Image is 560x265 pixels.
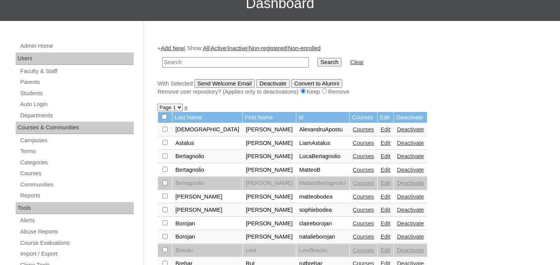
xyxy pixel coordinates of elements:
[296,217,350,230] td: claireborojan
[353,140,374,146] a: Courses
[397,153,424,159] a: Deactivate
[378,112,394,123] td: Edit
[19,136,134,145] a: Campuses
[296,244,350,257] td: LeviBosoiu
[381,126,390,132] a: Edit
[172,150,242,163] td: Bertagnolio
[288,45,321,51] a: Non-enrolled
[19,41,134,51] a: Admin Home
[397,207,424,213] a: Deactivate
[296,177,350,190] td: MatteoBertagnolio
[353,247,374,253] a: Courses
[256,79,289,88] input: Deactivate
[381,167,390,173] a: Edit
[16,122,134,134] div: Courses & Communities
[172,137,242,150] td: Astalus
[381,247,390,253] a: Edit
[16,52,134,65] div: Users
[296,112,350,123] td: Id
[381,234,390,240] a: Edit
[353,126,374,132] a: Courses
[353,153,374,159] a: Courses
[162,57,309,68] input: Search
[381,180,390,186] a: Edit
[243,137,296,150] td: [PERSON_NAME]
[243,164,296,177] td: [PERSON_NAME]
[353,167,374,173] a: Courses
[381,207,390,213] a: Edit
[172,204,242,217] td: [PERSON_NAME]
[353,207,374,213] a: Courses
[381,153,390,159] a: Edit
[381,220,390,227] a: Edit
[172,190,242,204] td: [PERSON_NAME]
[394,112,427,123] td: Deactivate
[381,194,390,200] a: Edit
[19,169,134,178] a: Courses
[353,234,374,240] a: Courses
[157,44,542,96] div: + | Show: | | | |
[243,123,296,136] td: [PERSON_NAME]
[19,66,134,76] a: Faculty & Staff
[19,249,134,259] a: Import / Export
[317,58,341,66] input: Search
[350,59,364,65] a: Clear
[249,45,287,51] a: Non-registered
[19,238,134,248] a: Course Evaluations
[172,230,242,244] td: Borojan
[19,111,134,120] a: Departments
[19,191,134,200] a: Reports
[397,180,424,186] a: Deactivate
[353,194,374,200] a: Courses
[353,220,374,227] a: Courses
[296,164,350,177] td: MatteoB
[228,45,248,51] a: Inactive
[172,123,242,136] td: [DEMOGRAPHIC_DATA]
[19,227,134,237] a: Abuse Reports
[296,137,350,150] td: LiamAstalus
[172,217,242,230] td: Borojan
[161,45,184,51] a: Add New
[19,180,134,190] a: Communities
[243,190,296,204] td: [PERSON_NAME]
[16,202,134,214] div: Tools
[172,177,242,190] td: Bertagnolio
[211,45,226,51] a: Active
[243,230,296,244] td: [PERSON_NAME]
[397,247,424,253] a: Deactivate
[353,180,374,186] a: Courses
[296,123,350,136] td: AlexandruApostu
[172,112,242,123] td: Last Name
[243,217,296,230] td: [PERSON_NAME]
[296,190,350,204] td: matteobodea
[19,89,134,98] a: Students
[203,45,209,51] a: All
[172,164,242,177] td: Bertagnolio
[397,194,424,200] a: Deactivate
[19,216,134,225] a: Alerts
[397,140,424,146] a: Deactivate
[19,146,134,156] a: Terms
[157,79,542,96] div: With Selected:
[19,158,134,167] a: Categories
[243,204,296,217] td: [PERSON_NAME]
[296,204,350,217] td: sophiebodea
[172,244,242,257] td: Bosoiu
[157,88,542,96] div: Remove user repository? (Applies only to deactivations) Keep Remove
[381,140,390,146] a: Edit
[19,77,134,87] a: Parents
[397,126,424,132] a: Deactivate
[243,244,296,257] td: Levi
[194,79,255,88] input: Send Welcome Email
[350,112,377,123] td: Courses
[243,112,296,123] td: First Name
[19,99,134,109] a: Auto Login
[397,234,424,240] a: Deactivate
[184,104,187,110] a: »
[296,150,350,163] td: LucaBertagnolio
[296,230,350,244] td: natalieborojan
[291,79,343,88] input: Convert to Alumni
[397,220,424,227] a: Deactivate
[243,177,296,190] td: [PERSON_NAME]
[397,167,424,173] a: Deactivate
